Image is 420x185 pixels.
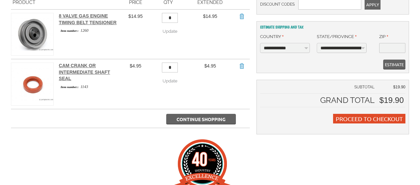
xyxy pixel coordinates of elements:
[166,114,236,124] button: Continue Shopping
[238,63,245,69] a: Remove Item
[333,114,405,123] button: Proceed to Checkout
[383,60,405,69] button: Estimate
[59,28,80,33] span: Item number::
[59,85,80,89] span: Item number::
[260,33,284,40] label: Country
[336,115,403,122] span: Proceed to Checkout
[238,13,245,20] a: Remove Item
[380,96,404,105] span: $19.90
[59,84,119,90] div: 1143
[385,60,404,69] span: Estimate
[59,13,116,25] a: 8 Valve Gas Engine Timing Belt Tensioner
[317,33,357,40] label: State/Province
[11,13,53,55] img: 8 Valve Gas Engine Timing Belt Tensioner
[128,14,143,19] span: $14.95
[176,116,226,122] span: Continue Shopping
[163,29,177,34] span: Update
[59,27,119,33] div: 1260
[11,63,53,105] img: Cam Crank or Intermediate Shaft Seal
[163,78,177,83] span: Update
[130,63,141,69] span: $4.95
[203,14,217,19] span: $14.95
[260,25,405,29] h2: Estimate Shipping and Tax
[59,63,110,81] a: Cam Crank or Intermediate Shaft Seal
[320,95,375,105] strong: Grand Total
[393,85,405,89] span: $19.90
[379,33,388,40] label: Zip
[204,63,216,69] span: $4.95
[260,83,378,94] td: Subtotal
